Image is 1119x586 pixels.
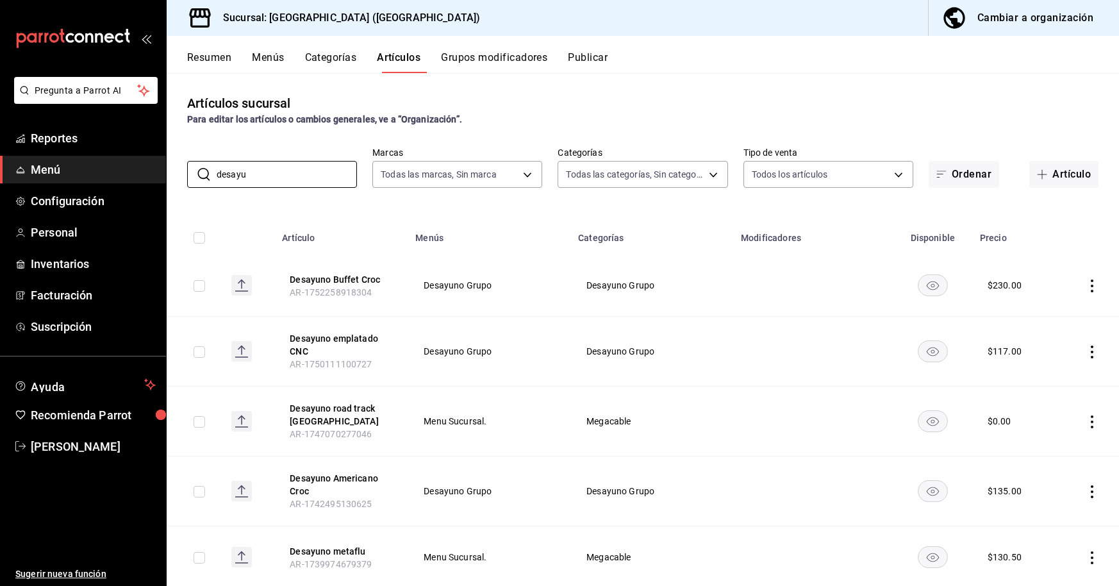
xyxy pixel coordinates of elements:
button: actions [1086,485,1098,498]
span: Menú [31,161,156,178]
span: Pregunta a Parrot AI [35,84,138,97]
th: Categorías [570,213,733,255]
span: AR-1747070277046 [290,429,372,439]
a: Pregunta a Parrot AI [9,93,158,106]
span: Sugerir nueva función [15,567,156,581]
div: $ 135.00 [988,485,1022,498]
button: open_drawer_menu [141,33,151,44]
button: actions [1086,415,1098,428]
button: actions [1086,551,1098,564]
button: Grupos modificadores [441,51,547,73]
div: navigation tabs [187,51,1119,73]
button: actions [1086,280,1098,292]
label: Categorías [558,148,727,157]
th: Disponible [893,213,972,255]
th: Menús [408,213,570,255]
div: $ 230.00 [988,279,1022,292]
div: Cambiar a organización [977,9,1093,27]
th: Artículo [274,213,408,255]
span: Desayuno Grupo [586,347,717,356]
button: availability-product [918,480,948,502]
div: $ 117.00 [988,345,1022,358]
span: Facturación [31,287,156,304]
button: edit-product-location [290,332,392,358]
span: Ayuda [31,377,139,392]
button: Resumen [187,51,231,73]
span: Todos los artículos [752,168,828,181]
button: Artículo [1029,161,1098,188]
div: Artículos sucursal [187,94,290,113]
strong: Para editar los artículos o cambios generales, ve a “Organización”. [187,114,462,124]
span: AR-1752258918304 [290,287,372,297]
button: availability-product [918,274,948,296]
div: $ 0.00 [988,415,1011,428]
button: availability-product [918,546,948,568]
span: Inventarios [31,255,156,272]
button: actions [1086,346,1098,358]
button: availability-product [918,410,948,432]
button: Ordenar [929,161,999,188]
th: Precio [972,213,1056,255]
span: Todas las marcas, Sin marca [381,168,497,181]
span: Desayuno Grupo [586,281,717,290]
button: Publicar [568,51,608,73]
span: Personal [31,224,156,241]
button: Categorías [305,51,357,73]
span: Todas las categorías, Sin categoría [566,168,704,181]
button: edit-product-location [290,273,392,286]
span: Desayuno Grupo [424,347,554,356]
span: Suscripción [31,318,156,335]
button: edit-product-location [290,472,392,498]
span: Megacable [586,417,717,426]
span: Desayuno Grupo [586,487,717,496]
button: edit-product-location [290,402,392,428]
span: Menu Sucursal. [424,553,554,562]
input: Buscar artículo [217,162,357,187]
span: [PERSON_NAME] [31,438,156,455]
span: Reportes [31,130,156,147]
span: AR-1742495130625 [290,499,372,509]
span: Recomienda Parrot [31,406,156,424]
span: AR-1750111100727 [290,359,372,369]
span: AR-1739974679379 [290,559,372,569]
th: Modificadores [733,213,893,255]
label: Marcas [372,148,542,157]
div: $ 130.50 [988,551,1022,564]
span: Desayuno Grupo [424,487,554,496]
button: Pregunta a Parrot AI [14,77,158,104]
h3: Sucursal: [GEOGRAPHIC_DATA] ([GEOGRAPHIC_DATA]) [213,10,480,26]
button: edit-product-location [290,545,392,558]
button: Artículos [377,51,420,73]
button: Menús [252,51,284,73]
span: Menu Sucursal. [424,417,554,426]
button: availability-product [918,340,948,362]
span: Configuración [31,192,156,210]
span: Desayuno Grupo [424,281,554,290]
label: Tipo de venta [743,148,913,157]
span: Megacable [586,553,717,562]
